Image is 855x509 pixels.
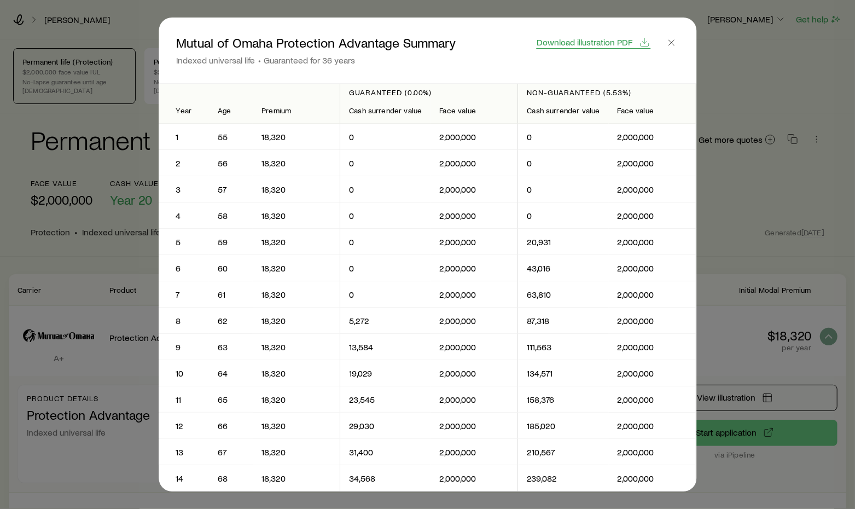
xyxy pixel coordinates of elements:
p: 2,000,000 [618,131,687,142]
p: 20,931 [527,236,600,247]
p: 5 [176,236,192,247]
p: 2,000,000 [440,184,509,195]
p: 2,000,000 [618,289,687,300]
p: 0 [527,158,600,169]
p: 31,400 [350,447,422,458]
p: 0 [527,184,600,195]
button: Download illustration PDF [536,36,650,49]
p: 239,082 [527,473,600,484]
p: 2,000,000 [440,236,509,247]
p: 0 [350,158,422,169]
p: 87,318 [527,315,600,326]
p: 61 [218,289,245,300]
p: 19,029 [350,368,422,379]
p: 158,376 [527,394,600,405]
p: 18,320 [262,289,331,300]
p: 2,000,000 [440,131,509,142]
p: 2,000,000 [618,315,687,326]
p: 2,000,000 [618,158,687,169]
div: Year [176,106,192,115]
p: 2,000,000 [440,263,509,274]
p: 13,584 [350,342,422,352]
p: 66 [218,420,245,431]
p: 2,000,000 [440,368,509,379]
p: 18,320 [262,210,331,221]
p: 2,000,000 [440,315,509,326]
p: 210,567 [527,447,600,458]
p: 18,320 [262,184,331,195]
p: Guaranteed (0.00%) [350,88,509,97]
p: 0 [350,263,422,274]
p: 59 [218,236,245,247]
p: Non-guaranteed (5.53%) [527,88,687,97]
p: 2,000,000 [618,236,687,247]
p: 2,000,000 [618,368,687,379]
p: Mutual of Omaha Protection Advantage Summary [176,35,456,50]
p: 2,000,000 [618,263,687,274]
p: 111,563 [527,342,600,352]
p: 18,320 [262,315,331,326]
p: 18,320 [262,394,331,405]
p: 18,320 [262,473,331,484]
div: Age [218,106,245,115]
p: 3 [176,184,192,195]
p: 0 [527,210,600,221]
p: 0 [350,184,422,195]
div: Face value [440,106,509,115]
p: 2,000,000 [618,184,687,195]
p: 7 [176,289,192,300]
p: 0 [350,236,422,247]
p: 2,000,000 [618,420,687,431]
p: 18,320 [262,447,331,458]
p: 65 [218,394,245,405]
p: 1 [176,131,192,142]
p: 68 [218,473,245,484]
p: 2,000,000 [618,342,687,352]
p: 6 [176,263,192,274]
p: 18,320 [262,131,331,142]
div: Cash surrender value [350,106,422,115]
p: 2,000,000 [618,447,687,458]
p: 18,320 [262,420,331,431]
span: Download illustration PDF [537,38,632,47]
p: 2,000,000 [618,473,687,484]
p: 63,810 [527,289,600,300]
p: 18,320 [262,368,331,379]
p: 34,568 [350,473,422,484]
p: 55 [218,131,245,142]
p: 2,000,000 [440,394,509,405]
p: 2,000,000 [618,394,687,405]
p: 0 [350,131,422,142]
p: 2 [176,158,192,169]
p: 43,016 [527,263,600,274]
p: 29,030 [350,420,422,431]
div: Premium [262,106,331,115]
p: 12 [176,420,192,431]
p: 56 [218,158,245,169]
p: 10 [176,368,192,379]
p: 2,000,000 [440,342,509,352]
p: 13 [176,447,192,458]
p: 18,320 [262,342,331,352]
p: 2,000,000 [440,473,509,484]
p: 18,320 [262,263,331,274]
p: 57 [218,184,245,195]
p: 67 [218,447,245,458]
p: 64 [218,368,245,379]
p: 9 [176,342,192,352]
p: 0 [350,289,422,300]
div: Face value [618,106,687,115]
p: 185,020 [527,420,600,431]
p: 4 [176,210,192,221]
p: 8 [176,315,192,326]
p: 2,000,000 [440,158,509,169]
p: 18,320 [262,236,331,247]
div: Cash surrender value [527,106,600,115]
p: 2,000,000 [618,210,687,221]
p: 2,000,000 [440,420,509,431]
p: Indexed universal life Guaranteed for 36 years [176,55,456,66]
p: 134,571 [527,368,600,379]
p: 14 [176,473,192,484]
p: 23,545 [350,394,422,405]
p: 18,320 [262,158,331,169]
